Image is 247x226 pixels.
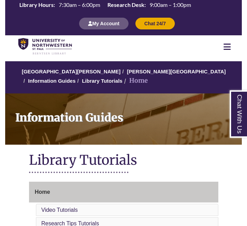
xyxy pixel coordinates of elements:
[17,1,194,10] a: Hours Today
[35,189,50,195] span: Home
[79,20,129,26] a: My Account
[17,1,56,9] th: Library Hours:
[135,20,175,26] a: Chat 24/7
[82,78,122,84] a: Library Tutorials
[11,93,242,136] h1: Information Guides
[29,152,218,170] h1: Library Tutorials
[59,1,100,8] span: 7:30am – 6:00pm
[41,207,78,213] a: Video Tutorials
[22,69,121,74] a: [GEOGRAPHIC_DATA][PERSON_NAME]
[105,1,147,9] th: Research Desk:
[135,18,175,29] button: Chat 24/7
[5,93,242,145] a: Information Guides
[127,69,226,74] a: [PERSON_NAME][GEOGRAPHIC_DATA]
[18,38,72,55] img: UNWSP Library Logo
[79,18,129,29] button: My Account
[150,1,191,8] span: 9:00am – 1:00pm
[122,76,148,86] li: Home
[29,182,218,202] a: Home
[28,78,76,84] a: Information Guides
